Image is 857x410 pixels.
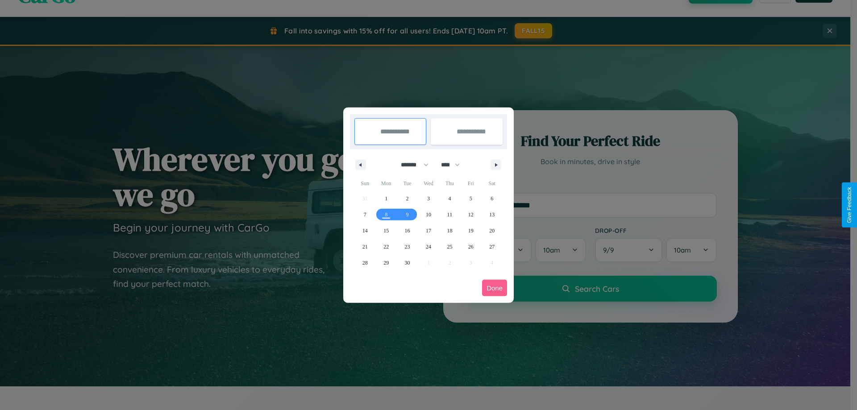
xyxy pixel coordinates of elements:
[482,239,503,255] button: 27
[489,239,495,255] span: 27
[362,223,368,239] span: 14
[385,207,387,223] span: 8
[460,223,481,239] button: 19
[354,239,375,255] button: 21
[491,191,493,207] span: 6
[364,207,366,223] span: 7
[448,191,451,207] span: 4
[460,207,481,223] button: 12
[470,191,472,207] span: 5
[362,239,368,255] span: 21
[405,239,410,255] span: 23
[489,207,495,223] span: 13
[439,239,460,255] button: 25
[375,255,396,271] button: 29
[447,223,452,239] span: 18
[406,191,409,207] span: 2
[426,239,431,255] span: 24
[468,207,474,223] span: 12
[375,176,396,191] span: Mon
[354,207,375,223] button: 7
[482,223,503,239] button: 20
[468,239,474,255] span: 26
[482,176,503,191] span: Sat
[447,239,452,255] span: 25
[426,207,431,223] span: 10
[482,207,503,223] button: 13
[385,191,387,207] span: 1
[405,223,410,239] span: 16
[426,223,431,239] span: 17
[383,239,389,255] span: 22
[460,239,481,255] button: 26
[418,207,439,223] button: 10
[439,223,460,239] button: 18
[468,223,474,239] span: 19
[846,187,853,223] div: Give Feedback
[383,255,389,271] span: 29
[397,239,418,255] button: 23
[405,255,410,271] span: 30
[439,207,460,223] button: 11
[375,191,396,207] button: 1
[418,239,439,255] button: 24
[354,176,375,191] span: Sun
[383,223,389,239] span: 15
[460,176,481,191] span: Fri
[418,223,439,239] button: 17
[375,207,396,223] button: 8
[418,176,439,191] span: Wed
[489,223,495,239] span: 20
[397,223,418,239] button: 16
[482,280,507,296] button: Done
[375,239,396,255] button: 22
[406,207,409,223] span: 9
[397,191,418,207] button: 2
[418,191,439,207] button: 3
[427,191,430,207] span: 3
[482,191,503,207] button: 6
[375,223,396,239] button: 15
[397,255,418,271] button: 30
[447,207,453,223] span: 11
[439,176,460,191] span: Thu
[460,191,481,207] button: 5
[439,191,460,207] button: 4
[397,176,418,191] span: Tue
[362,255,368,271] span: 28
[397,207,418,223] button: 9
[354,255,375,271] button: 28
[354,223,375,239] button: 14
